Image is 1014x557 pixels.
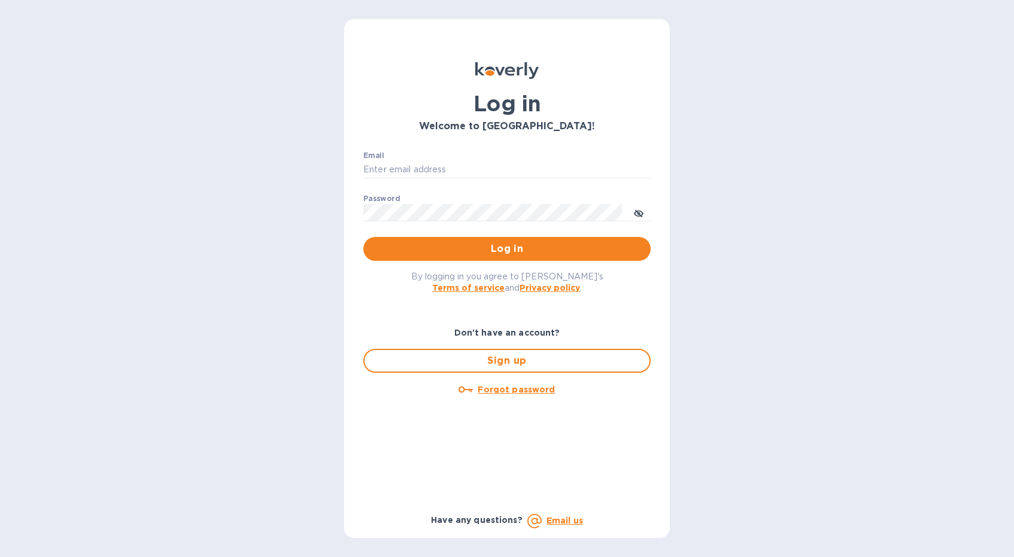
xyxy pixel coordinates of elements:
button: Log in [363,237,651,261]
span: Sign up [374,354,640,368]
img: Koverly [475,62,539,79]
button: Sign up [363,349,651,373]
button: toggle password visibility [627,200,651,224]
span: By logging in you agree to [PERSON_NAME]'s and . [411,272,603,293]
h1: Log in [363,91,651,116]
a: Privacy policy [520,283,580,293]
a: Terms of service [432,283,505,293]
a: Email us [547,516,583,525]
label: Password [363,195,400,202]
h3: Welcome to [GEOGRAPHIC_DATA]! [363,121,651,132]
u: Forgot password [478,385,555,394]
input: Enter email address [363,161,651,179]
label: Email [363,152,384,159]
span: Log in [373,242,641,256]
b: Don't have an account? [454,328,560,337]
b: Have any questions? [431,515,523,525]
